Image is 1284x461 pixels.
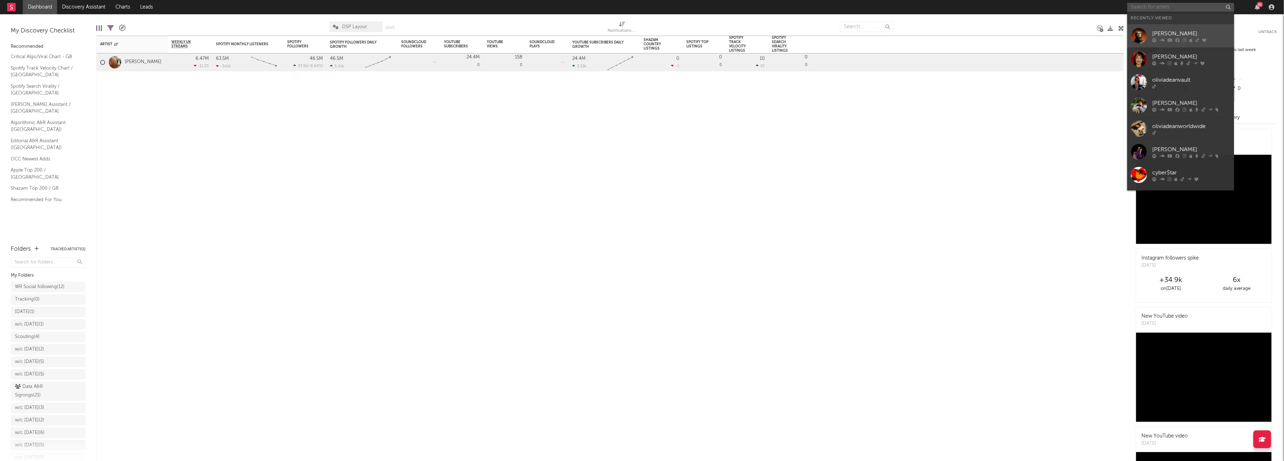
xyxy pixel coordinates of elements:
div: +34.9k [1138,276,1204,285]
div: 6 x [1204,276,1270,285]
div: 10 [760,56,765,61]
div: w/c [DATE] ( 6 ) [15,429,45,437]
div: SoundCloud Followers [401,40,426,48]
div: w/c [DATE] ( 2 ) [15,416,44,425]
div: Notifications (Artist) [608,27,636,35]
div: Spotify Track Velocity Listings [729,36,754,53]
div: 0 [1229,84,1277,93]
div: [PERSON_NAME] [1152,52,1231,61]
div: 0 [772,53,808,71]
div: 24.4M [466,55,480,60]
div: Spotify Followers [287,40,312,48]
div: -11.1 % [194,63,209,68]
div: [DATE] [1141,262,1199,269]
a: cyber$tar [1127,163,1234,186]
a: w/c [DATE](2) [11,415,86,426]
a: [PERSON_NAME] [125,59,161,65]
div: 5.41k [330,64,344,68]
span: DSP Layout [342,25,367,29]
div: 0 [487,53,522,71]
div: 0 [686,53,722,71]
a: [PERSON_NAME] [1127,140,1234,163]
div: cyber$tar [1152,168,1231,177]
div: Notifications (Artist) [608,18,636,39]
div: w/c [DATE] ( 3 ) [15,404,44,412]
div: Spotify Search Virality Listings [772,36,797,53]
div: My Discovery Checklist [11,27,86,35]
a: w/c [DATE](3) [11,403,86,413]
div: My Folders [11,271,86,280]
a: oliviadeanworldwide [1127,117,1234,140]
div: oliviadeanvault [1152,76,1231,84]
a: Tracking(0) [11,294,86,305]
div: [PERSON_NAME]. [1152,29,1231,38]
div: Shazam Country Listings [644,38,669,51]
div: w/c [DATE] ( 2 ) [15,345,44,354]
div: 0 [719,55,722,60]
a: [PERSON_NAME] [1127,94,1234,117]
a: Apple Top 200 / [GEOGRAPHIC_DATA] [11,166,78,181]
div: -541k [216,64,231,68]
a: Algorithmic A&R Assistant ([GEOGRAPHIC_DATA]) [11,119,78,133]
a: w/c [DATE](1) [11,319,86,330]
div: oliviadeanworldwide [1152,122,1231,130]
a: w/c [DATE](5) [11,440,86,451]
div: on [DATE] [1138,285,1204,293]
a: Critical Algo/Viral Chart - GB [11,53,78,61]
a: [PERSON_NAME]. [1127,24,1234,47]
div: 0 [805,55,808,60]
div: YouTube Subscribers Daily Growth [572,40,626,49]
input: Search for artists [1127,3,1234,12]
svg: Chart title [604,53,636,71]
span: 10 [760,64,765,68]
div: Spotify Monthly Listeners [216,42,269,46]
button: Tracked Artists(1) [51,247,86,251]
div: [DATE] [1141,440,1188,447]
button: 81 [1255,4,1260,10]
div: YouTube Subscribers [444,40,469,48]
a: w/c [DATE](2) [11,344,86,355]
a: WR Social following(12) [11,282,86,292]
div: w/c [DATE] ( 5 ) [15,441,44,450]
a: [DATE](1) [11,307,86,317]
div: 15B [515,55,522,60]
div: -- [1229,75,1277,84]
div: Tracking ( 0 ) [15,295,40,304]
button: Untrack [1258,29,1277,36]
div: [DATE] ( 1 ) [15,308,35,316]
div: Instagram followers spike [1141,255,1199,262]
a: Spotify Track Velocity Chart / [GEOGRAPHIC_DATA] [11,64,78,79]
div: [DATE] [1141,320,1188,327]
a: Editorial A&R Assistant ([GEOGRAPHIC_DATA]) [11,137,78,152]
div: 81 [1257,2,1263,7]
div: SoundCloud Plays [530,40,555,48]
a: oliviadeanvault [1127,71,1234,94]
div: w/c [DATE] ( 5 ) [15,370,44,379]
div: Data A&R Signings ( 21 ) [15,383,65,400]
a: Scouting(4) [11,332,86,342]
span: -1 [676,64,679,68]
div: 3.33k [572,64,587,68]
input: Search... [840,21,893,32]
input: Search for folders... [11,257,86,268]
a: w/c [DATE](5) [11,357,86,367]
div: ( ) [293,63,323,68]
div: 6.47M [196,56,209,61]
div: 24.4M [572,56,586,61]
div: 63.5M [216,56,229,61]
div: w/c [DATE] ( 5 ) [15,358,44,366]
a: Spotify Search Virality / [GEOGRAPHIC_DATA] [11,82,78,97]
div: 46.5M [310,56,323,61]
a: w/c [DATE](5) [11,369,86,380]
div: A&R Pipeline [119,18,125,39]
div: Folders [11,245,31,253]
div: 0 [676,56,679,61]
div: Recently Viewed [1131,14,1231,22]
div: daily average [1204,285,1270,293]
div: 46.5M [330,56,343,61]
div: Spotify Followers Daily Growth [330,40,383,49]
a: [PERSON_NAME] Assistant / [GEOGRAPHIC_DATA] [11,101,78,115]
div: [PERSON_NAME] [1152,145,1231,154]
div: Edit Columns [96,18,102,39]
div: w/c [DATE] ( 1 ) [15,320,44,329]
